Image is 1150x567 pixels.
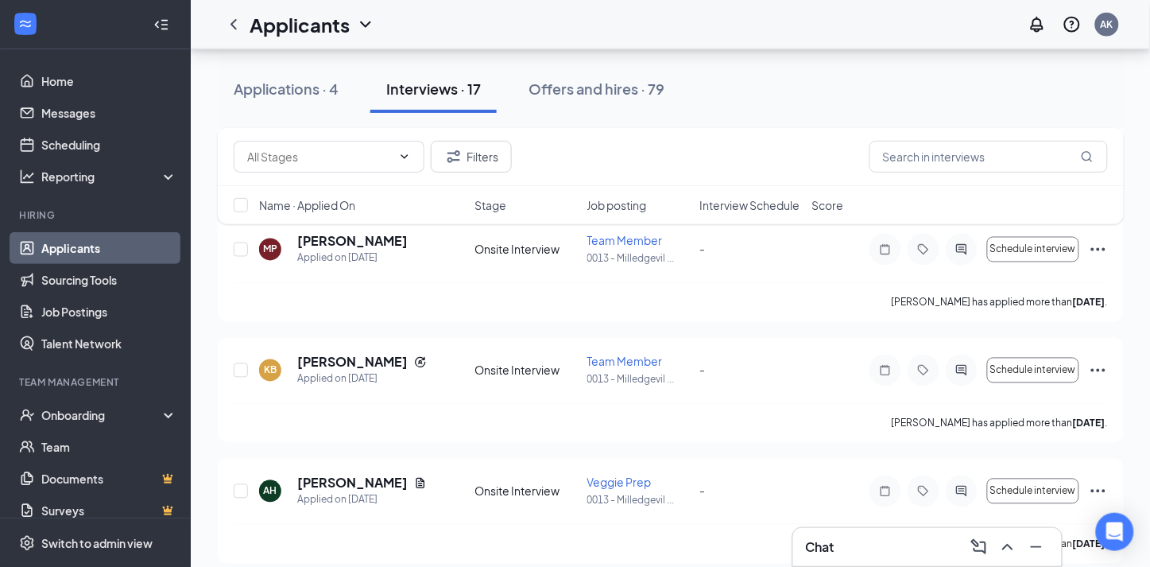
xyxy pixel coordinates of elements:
[153,17,169,33] svg: Collapse
[1073,297,1105,309] b: [DATE]
[699,363,705,378] span: -
[892,417,1108,430] p: [PERSON_NAME] has applied more than .
[1089,240,1108,259] svg: Ellipses
[41,65,177,97] a: Home
[914,485,933,498] svg: Tag
[987,358,1079,383] button: Schedule interview
[224,15,243,34] svg: ChevronLeft
[587,252,691,266] p: 0013 - Milledgevil ...
[987,237,1079,262] button: Schedule interview
[998,538,1017,557] svg: ChevronUp
[812,197,844,213] span: Score
[914,364,933,377] svg: Tag
[247,148,392,165] input: All Stages
[876,243,895,256] svg: Note
[1028,15,1047,34] svg: Notifications
[1027,538,1046,557] svg: Minimize
[970,538,989,557] svg: ComposeMessage
[876,485,895,498] svg: Note
[990,365,1076,376] span: Schedule interview
[386,79,481,99] div: Interviews · 17
[41,129,177,161] a: Scheduling
[1073,538,1105,550] b: [DATE]
[587,197,647,213] span: Job posting
[587,476,652,490] span: Veggie Prep
[431,141,512,173] button: Filter Filters
[297,354,408,371] h5: [PERSON_NAME]
[41,296,177,328] a: Job Postings
[444,147,463,166] svg: Filter
[952,485,971,498] svg: ActiveChat
[297,250,408,266] div: Applied on [DATE]
[263,243,277,256] div: MP
[987,479,1079,504] button: Schedule interview
[297,371,427,387] div: Applied on [DATE]
[19,407,35,423] svg: UserCheck
[869,141,1108,173] input: Search in interviews
[587,355,663,369] span: Team Member
[952,243,971,256] svg: ActiveChat
[529,79,664,99] div: Offers and hires · 79
[699,197,800,213] span: Interview Schedule
[806,538,834,556] h3: Chat
[914,243,933,256] svg: Tag
[41,407,164,423] div: Onboarding
[264,363,277,377] div: KB
[41,328,177,359] a: Talent Network
[41,232,177,264] a: Applicants
[41,97,177,129] a: Messages
[990,486,1076,497] span: Schedule interview
[19,375,174,389] div: Team Management
[876,364,895,377] svg: Note
[19,169,35,184] svg: Analysis
[264,484,277,498] div: AH
[990,244,1076,255] span: Schedule interview
[995,534,1020,560] button: ChevronUp
[474,242,578,258] div: Onsite Interview
[952,364,971,377] svg: ActiveChat
[1101,17,1113,31] div: AK
[699,243,705,257] span: -
[17,16,33,32] svg: WorkstreamLogo
[474,363,578,379] div: Onsite Interview
[234,79,339,99] div: Applications · 4
[41,264,177,296] a: Sourcing Tools
[297,233,408,250] h5: [PERSON_NAME]
[699,484,705,499] span: -
[414,356,427,369] svg: Reapply
[356,15,375,34] svg: ChevronDown
[966,534,992,560] button: ComposeMessage
[1096,513,1134,551] div: Open Intercom Messenger
[297,492,427,508] div: Applied on [DATE]
[1063,15,1082,34] svg: QuestionInfo
[1089,361,1108,380] svg: Ellipses
[587,494,691,507] p: 0013 - Milledgevil ...
[41,463,177,495] a: DocumentsCrown
[41,535,153,551] div: Switch to admin view
[587,373,691,386] p: 0013 - Milledgevil ...
[41,431,177,463] a: Team
[1073,417,1105,429] b: [DATE]
[19,208,174,222] div: Hiring
[1081,150,1094,163] svg: MagnifyingGlass
[414,477,427,490] svg: Document
[41,169,178,184] div: Reporting
[1089,482,1108,501] svg: Ellipses
[398,150,411,163] svg: ChevronDown
[1024,534,1049,560] button: Minimize
[250,11,350,38] h1: Applicants
[259,197,355,213] span: Name · Applied On
[474,197,506,213] span: Stage
[474,484,578,499] div: Onsite Interview
[892,296,1108,309] p: [PERSON_NAME] has applied more than .
[41,495,177,526] a: SurveysCrown
[297,475,408,492] h5: [PERSON_NAME]
[19,535,35,551] svg: Settings
[587,234,663,248] span: Team Member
